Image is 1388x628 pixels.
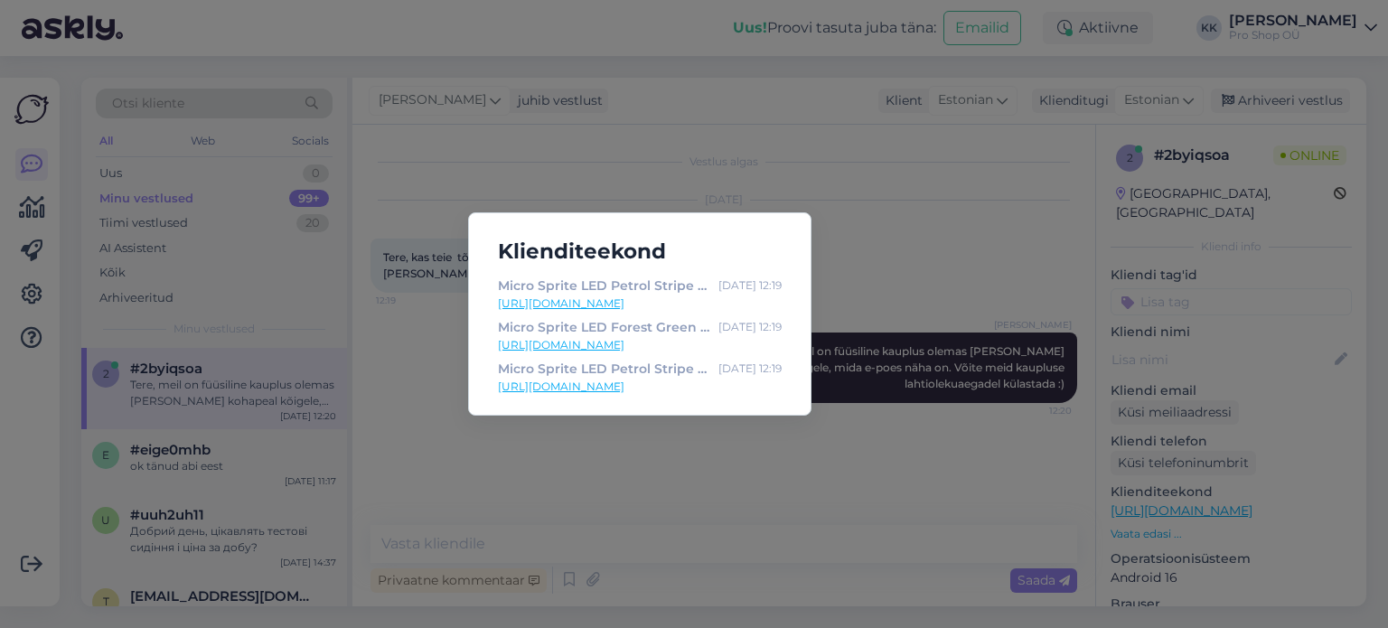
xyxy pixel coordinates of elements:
[498,359,711,379] div: Micro Sprite LED Petrol Stripe tõukeratas @ Micro Sport
[718,276,782,295] div: [DATE] 12:19
[498,337,782,353] a: [URL][DOMAIN_NAME]
[718,317,782,337] div: [DATE] 12:19
[498,317,711,337] div: Micro Sprite LED Forest Green tõukeratas @ Micro Sport
[498,295,782,312] a: [URL][DOMAIN_NAME]
[718,359,782,379] div: [DATE] 12:19
[498,379,782,395] a: [URL][DOMAIN_NAME]
[483,235,796,268] h5: Klienditeekond
[498,276,711,295] div: Micro Sprite LED Petrol Stripe tõukeratas @ Micro Sport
